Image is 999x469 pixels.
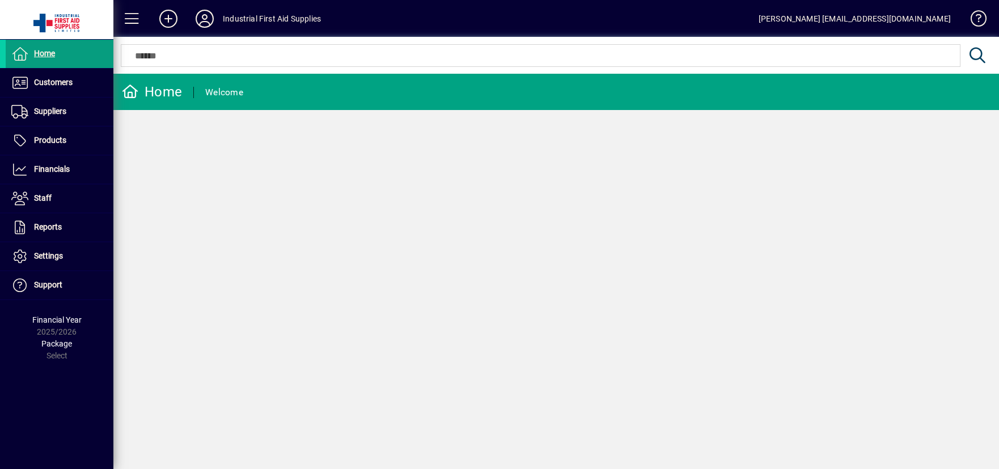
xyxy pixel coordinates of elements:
[34,164,70,174] span: Financials
[34,222,62,231] span: Reports
[6,98,113,126] a: Suppliers
[6,213,113,242] a: Reports
[34,78,73,87] span: Customers
[34,280,62,289] span: Support
[34,193,52,202] span: Staff
[962,2,985,39] a: Knowledge Base
[34,107,66,116] span: Suppliers
[34,136,66,145] span: Products
[34,49,55,58] span: Home
[122,83,182,101] div: Home
[6,271,113,299] a: Support
[6,126,113,155] a: Products
[6,242,113,271] a: Settings
[6,155,113,184] a: Financials
[41,339,72,348] span: Package
[187,9,223,29] button: Profile
[150,9,187,29] button: Add
[32,315,82,324] span: Financial Year
[205,83,243,102] div: Welcome
[6,184,113,213] a: Staff
[223,10,321,28] div: Industrial First Aid Supplies
[6,69,113,97] a: Customers
[34,251,63,260] span: Settings
[759,10,951,28] div: [PERSON_NAME] [EMAIL_ADDRESS][DOMAIN_NAME]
